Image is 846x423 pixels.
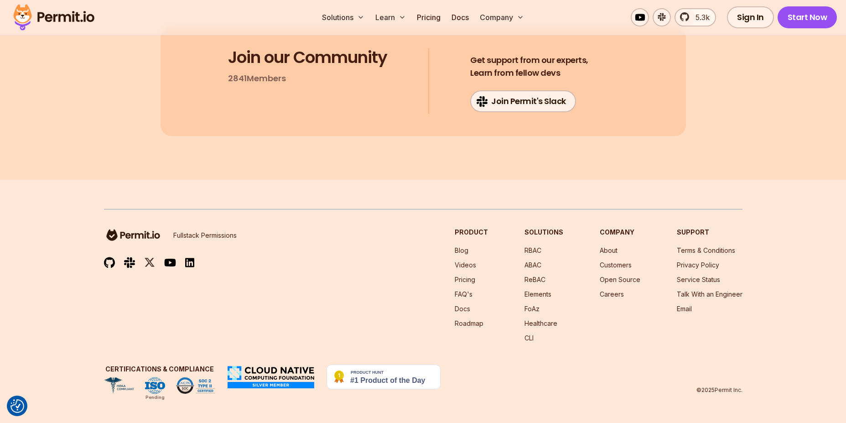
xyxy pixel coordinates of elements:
[176,377,215,394] img: SOC
[476,8,528,26] button: Company
[228,72,286,85] p: 2841 Members
[524,290,551,298] a: Elements
[185,257,194,268] img: linkedin
[600,261,632,269] a: Customers
[727,6,774,28] a: Sign In
[677,246,735,254] a: Terms & Conditions
[104,257,115,268] img: github
[455,276,475,283] a: Pricing
[524,261,541,269] a: ABAC
[145,394,165,401] div: Pending
[470,90,576,112] a: Join Permit's Slack
[327,365,441,389] img: Permit.io - Never build permissions again | Product Hunt
[455,246,468,254] a: Blog
[413,8,444,26] a: Pricing
[455,261,476,269] a: Videos
[677,261,719,269] a: Privacy Policy
[124,256,135,269] img: slack
[677,276,720,283] a: Service Status
[696,386,742,394] p: © 2025 Permit Inc.
[144,257,155,268] img: twitter
[318,8,368,26] button: Solutions
[524,228,563,237] h3: Solutions
[145,377,165,394] img: ISO
[600,228,640,237] h3: Company
[455,228,488,237] h3: Product
[372,8,410,26] button: Learn
[455,305,470,313] a: Docs
[455,319,483,327] a: Roadmap
[600,276,640,283] a: Open Source
[470,54,588,67] span: Get support from our experts,
[677,290,742,298] a: Talk With an Engineer
[9,2,99,33] img: Permit logo
[10,399,24,413] button: Consent Preferences
[677,228,742,237] h3: Support
[104,228,162,242] img: logo
[778,6,837,28] a: Start Now
[173,231,237,240] p: Fullstack Permissions
[524,305,540,313] a: FoAz
[470,54,588,79] h4: Learn from fellow devs
[448,8,472,26] a: Docs
[690,12,710,23] span: 5.3k
[455,290,472,298] a: FAQ's
[104,365,215,374] h3: Certifications & Compliance
[600,290,624,298] a: Careers
[524,334,534,342] a: CLI
[524,276,545,283] a: ReBAC
[675,8,716,26] a: 5.3k
[104,377,134,394] img: HIPAA
[228,48,387,67] h3: Join our Community
[524,246,541,254] a: RBAC
[524,319,557,327] a: Healthcare
[164,257,176,268] img: youtube
[10,399,24,413] img: Revisit consent button
[600,246,618,254] a: About
[677,305,692,313] a: Email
